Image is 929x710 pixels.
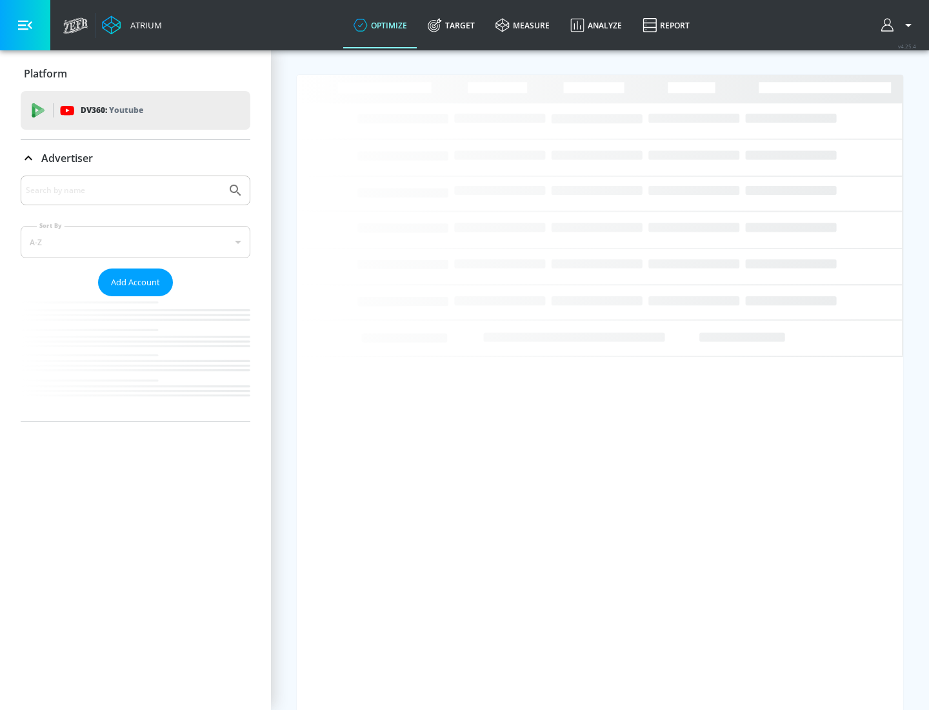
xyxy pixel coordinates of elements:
a: optimize [343,2,417,48]
div: Advertiser [21,176,250,421]
a: Analyze [560,2,632,48]
div: Platform [21,56,250,92]
p: Youtube [109,103,143,117]
p: Advertiser [41,151,93,165]
nav: list of Advertiser [21,296,250,421]
button: Add Account [98,269,173,296]
input: Search by name [26,182,221,199]
a: Atrium [102,15,162,35]
a: measure [485,2,560,48]
div: Advertiser [21,140,250,176]
span: Add Account [111,275,160,290]
label: Sort By [37,221,65,230]
a: Report [632,2,700,48]
div: A-Z [21,226,250,258]
p: Platform [24,66,67,81]
a: Target [417,2,485,48]
p: DV360: [81,103,143,117]
div: DV360: Youtube [21,91,250,130]
span: v 4.25.4 [898,43,916,50]
div: Atrium [125,19,162,31]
